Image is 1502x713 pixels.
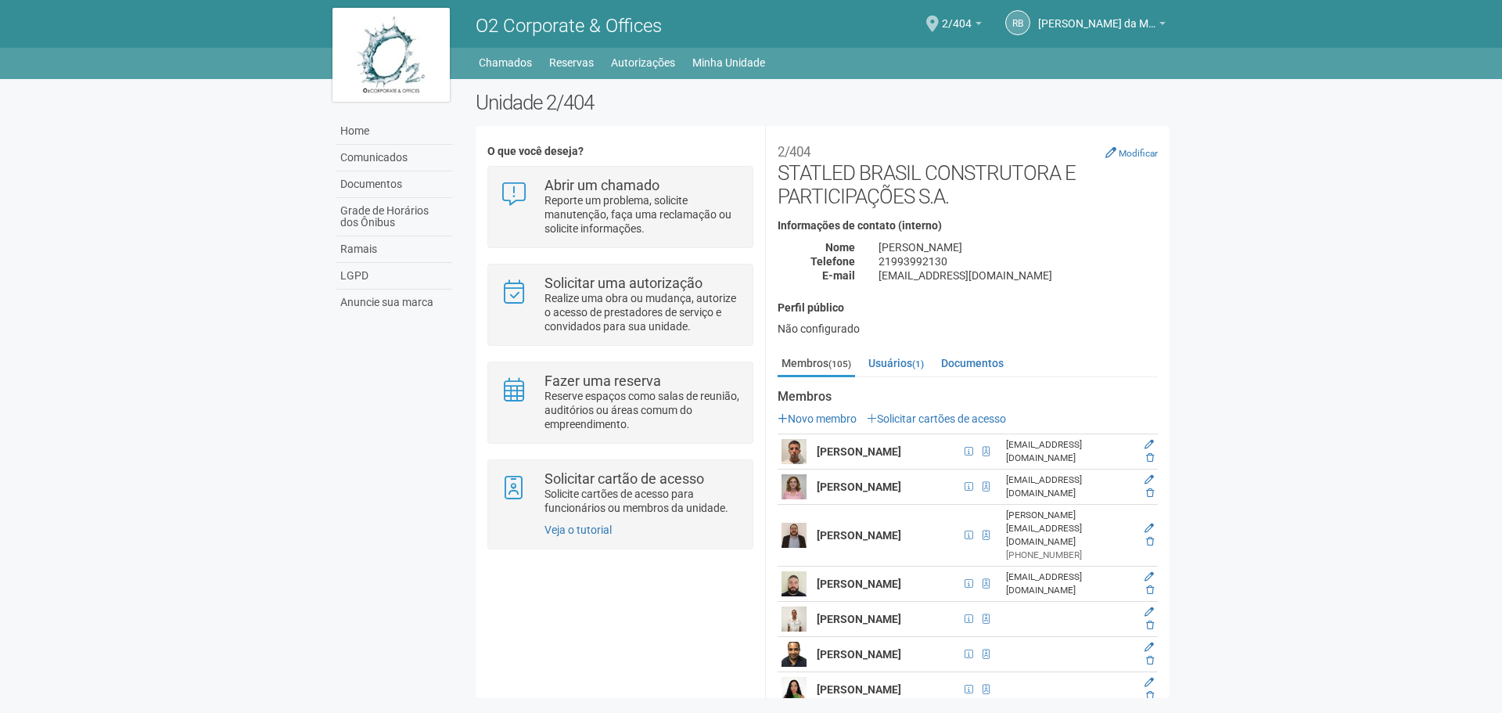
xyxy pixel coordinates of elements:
a: Documentos [937,351,1008,375]
a: Minha Unidade [692,52,765,74]
strong: Nome [825,241,855,254]
a: Usuários(1) [864,351,928,375]
a: Editar membro [1144,523,1154,534]
p: Solicite cartões de acesso para funcionários ou membros da unidade. [544,487,741,515]
a: LGPD [336,263,452,290]
span: Raul Barrozo da Motta Junior [1038,2,1155,30]
a: Novo membro [778,412,857,425]
div: [EMAIL_ADDRESS][DOMAIN_NAME] [1006,571,1133,597]
img: user.png [782,474,807,499]
strong: Telefone [810,255,855,268]
h4: Perfil público [778,302,1158,314]
a: Excluir membro [1146,585,1154,596]
a: Editar membro [1144,677,1154,688]
small: Modificar [1119,148,1158,159]
div: [PERSON_NAME] [867,240,1170,254]
div: 21993992130 [867,254,1170,268]
div: [EMAIL_ADDRESS][DOMAIN_NAME] [1006,438,1133,465]
a: Excluir membro [1146,488,1154,499]
a: Solicitar cartões de acesso [867,412,1006,425]
strong: [PERSON_NAME] [817,529,901,542]
a: Solicitar cartão de acesso Solicite cartões de acesso para funcionários ou membros da unidade. [500,472,740,515]
a: Modificar [1105,146,1158,159]
img: user.png [782,677,807,702]
a: Editar membro [1144,642,1154,653]
img: user.png [782,523,807,548]
a: Home [336,118,452,145]
a: Chamados [479,52,532,74]
strong: [PERSON_NAME] [817,683,901,696]
small: (1) [912,358,924,369]
img: logo.jpg [332,8,450,102]
a: Excluir membro [1146,655,1154,666]
a: Documentos [336,171,452,198]
strong: Fazer uma reserva [544,373,661,389]
a: Autorizações [611,52,675,74]
small: (105) [828,358,851,369]
strong: Abrir um chamado [544,177,659,193]
div: [EMAIL_ADDRESS][DOMAIN_NAME] [867,268,1170,283]
strong: Solicitar uma autorização [544,275,702,291]
a: Grade de Horários dos Ônibus [336,198,452,236]
p: Realize uma obra ou mudança, autorize o acesso de prestadores de serviço e convidados para sua un... [544,291,741,333]
strong: [PERSON_NAME] [817,481,901,493]
strong: [PERSON_NAME] [817,648,901,661]
a: [PERSON_NAME] da Motta Junior [1038,20,1166,32]
a: Fazer uma reserva Reserve espaços como salas de reunião, auditórios ou áreas comum do empreendime... [500,374,740,431]
img: user.png [782,439,807,464]
div: [PERSON_NAME][EMAIL_ADDRESS][DOMAIN_NAME] [1006,509,1133,549]
span: 2/404 [942,2,972,30]
h4: Informações de contato (interno) [778,220,1158,232]
span: O2 Corporate & Offices [476,15,662,37]
p: Reporte um problema, solicite manutenção, faça uma reclamação ou solicite informações. [544,193,741,236]
a: Reservas [549,52,594,74]
h2: STATLED BRASIL CONSTRUTORA E PARTICIPAÇÕES S.A. [778,138,1158,208]
a: Ramais [336,236,452,263]
a: Comunicados [336,145,452,171]
div: Não configurado [778,322,1158,336]
h4: O que você deseja? [487,146,753,157]
strong: [PERSON_NAME] [817,445,901,458]
strong: [PERSON_NAME] [817,613,901,625]
a: Editar membro [1144,607,1154,618]
div: [EMAIL_ADDRESS][DOMAIN_NAME] [1006,474,1133,500]
strong: [PERSON_NAME] [817,578,901,590]
img: user.png [782,571,807,596]
strong: Membros [778,390,1158,404]
a: Editar membro [1144,439,1154,450]
p: Reserve espaços como salas de reunião, auditórios ou áreas comum do empreendimento. [544,389,741,431]
a: Veja o tutorial [544,524,612,536]
img: user.png [782,642,807,667]
a: Excluir membro [1146,620,1154,631]
a: 2/404 [942,20,982,32]
h2: Unidade 2/404 [476,91,1170,114]
strong: Solicitar cartão de acesso [544,470,704,487]
a: Editar membro [1144,571,1154,582]
a: Excluir membro [1146,536,1154,547]
a: RB [1005,10,1030,35]
strong: E-mail [822,269,855,282]
a: Abrir um chamado Reporte um problema, solicite manutenção, faça uma reclamação ou solicite inform... [500,178,740,236]
a: Editar membro [1144,474,1154,485]
a: Excluir membro [1146,452,1154,463]
a: Membros(105) [778,351,855,377]
a: Anuncie sua marca [336,290,452,315]
a: Excluir membro [1146,690,1154,701]
small: 2/404 [778,144,810,160]
div: [PHONE_NUMBER] [1006,549,1133,562]
img: user.png [782,607,807,632]
a: Solicitar uma autorização Realize uma obra ou mudança, autorize o acesso de prestadores de serviç... [500,276,740,333]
